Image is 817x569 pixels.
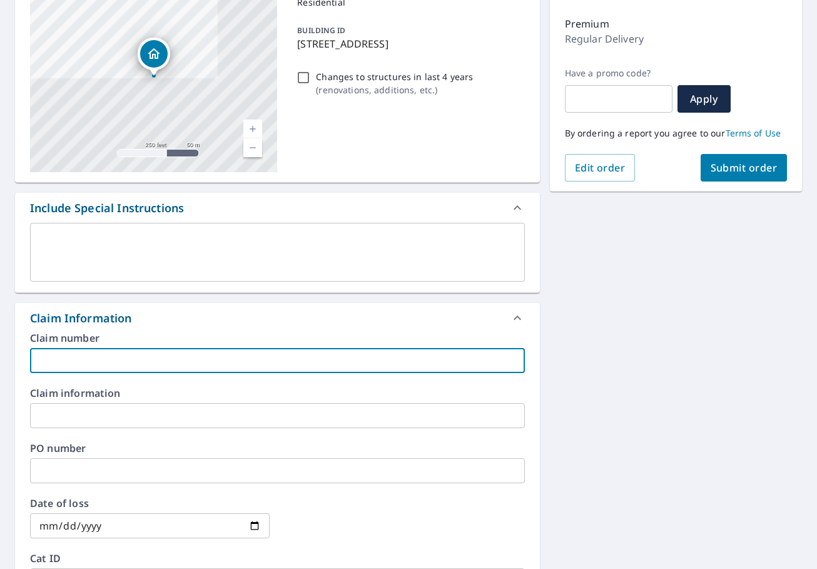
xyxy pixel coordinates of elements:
span: Edit order [575,161,626,175]
p: ( renovations, additions, etc. ) [316,83,473,96]
label: Date of loss [30,498,270,508]
label: Claim number [30,333,525,343]
div: Claim Information [30,310,132,327]
p: By ordering a report you agree to our [565,128,787,139]
div: Claim Information [15,303,540,333]
p: Changes to structures in last 4 years [316,70,473,83]
span: Submit order [711,161,778,175]
label: Have a promo code? [565,68,672,79]
label: PO number [30,443,525,453]
button: Submit order [701,154,788,182]
button: Edit order [565,154,636,182]
a: Current Level 17, Zoom Out [243,138,262,157]
a: Terms of Use [726,127,781,139]
span: Apply [688,92,721,106]
label: Claim information [30,388,525,398]
label: Cat ID [30,553,525,563]
button: Apply [677,85,731,113]
a: Current Level 17, Zoom In [243,120,262,138]
p: BUILDING ID [297,25,345,36]
div: Include Special Instructions [15,193,540,223]
div: Dropped pin, building 1, Residential property, 1616 Beckenhall St Collierville, TN 38017 [138,38,170,76]
p: Regular Delivery [565,31,644,46]
div: Include Special Instructions [30,200,184,217]
p: [STREET_ADDRESS] [297,36,519,51]
p: Premium [565,16,609,31]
